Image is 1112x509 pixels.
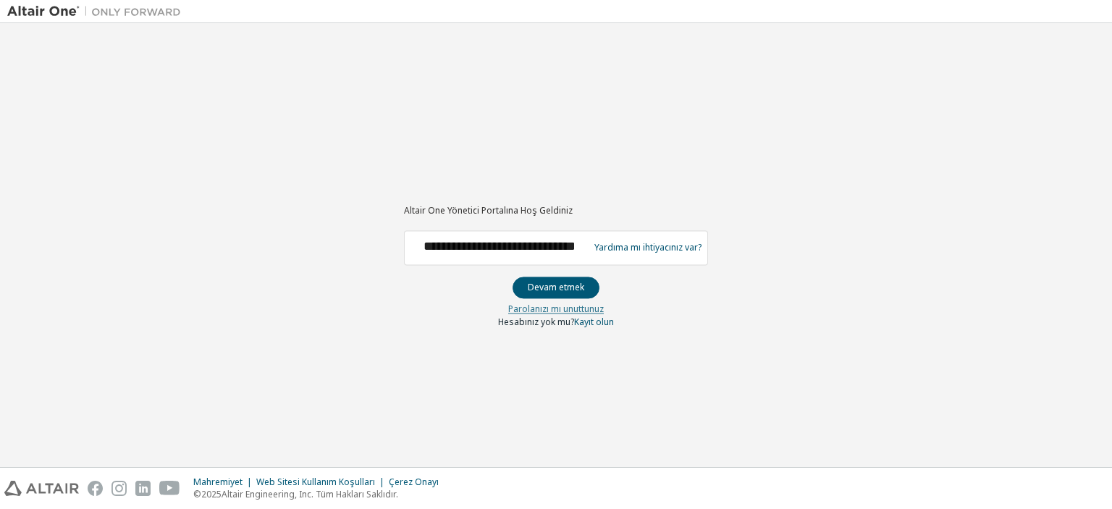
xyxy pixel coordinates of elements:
[135,481,151,496] img: linkedin.svg
[193,476,243,488] font: Mahremiyet
[88,481,103,496] img: facebook.svg
[528,281,584,293] font: Devam etmek
[404,205,573,217] font: Altair One Yönetici Portalına Hoş Geldiniz
[594,242,702,254] font: Yardıma mı ihtiyacınız var?
[508,303,604,315] font: Parolanızı mı unuttunuz
[574,316,614,328] a: Kayıt olun
[498,316,574,328] font: Hesabınız yok mu?
[201,488,222,500] font: 2025
[389,476,439,488] font: Çerez Onayı
[513,277,599,298] button: Devam etmek
[222,488,398,500] font: Altair Engineering, Inc. Tüm Hakları Saklıdır.
[193,488,201,500] font: ©
[111,481,127,496] img: instagram.svg
[159,481,180,496] img: youtube.svg
[256,476,375,488] font: Web Sitesi Kullanım Koşulları
[7,4,188,19] img: Altair Bir
[4,481,79,496] img: altair_logo.svg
